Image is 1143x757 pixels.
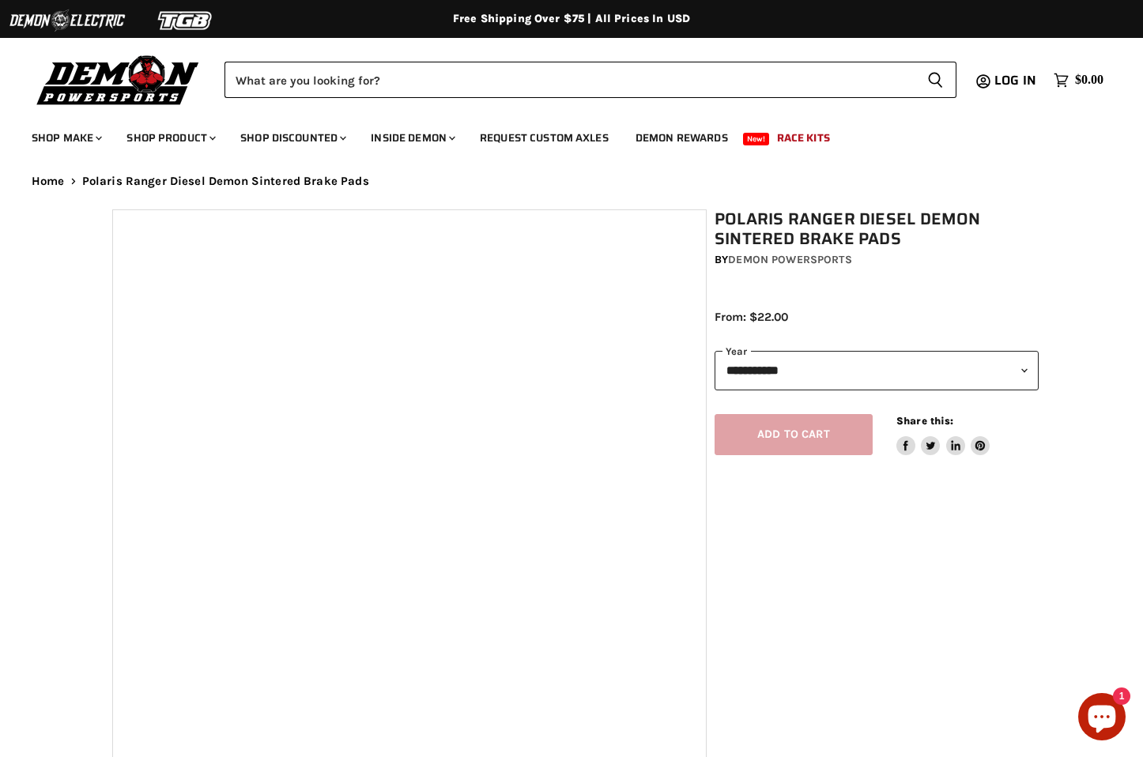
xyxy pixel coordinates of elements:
ul: Main menu [20,115,1100,154]
img: Demon Electric Logo 2 [8,6,126,36]
a: Shop Discounted [228,122,356,154]
a: Inside Demon [359,122,465,154]
a: Log in [987,73,1046,88]
a: Race Kits [765,122,842,154]
a: Shop Make [20,122,111,154]
span: Polaris Ranger Diesel Demon Sintered Brake Pads [82,175,369,188]
a: Shop Product [115,122,225,154]
img: Demon Powersports [32,51,205,107]
span: Share this: [896,415,953,427]
aside: Share this: [896,414,990,456]
form: Product [224,62,956,98]
span: Log in [994,70,1036,90]
inbox-online-store-chat: Shopify online store chat [1073,693,1130,744]
a: Request Custom Axles [468,122,621,154]
div: by [715,251,1039,269]
button: Search [915,62,956,98]
h1: Polaris Ranger Diesel Demon Sintered Brake Pads [715,209,1039,249]
span: New! [743,133,770,145]
input: Search [224,62,915,98]
img: TGB Logo 2 [126,6,245,36]
select: year [715,351,1039,390]
span: From: $22.00 [715,310,788,324]
span: $0.00 [1075,73,1103,88]
a: $0.00 [1046,69,1111,92]
a: Demon Rewards [624,122,740,154]
a: Home [32,175,65,188]
a: Demon Powersports [728,253,851,266]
